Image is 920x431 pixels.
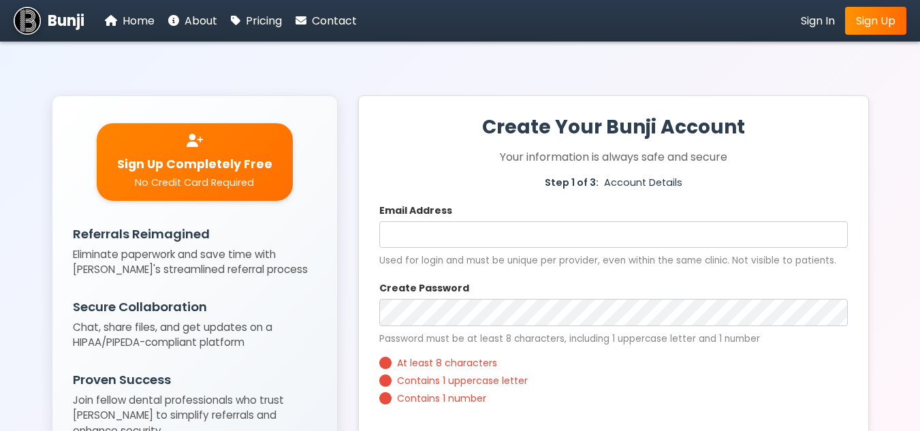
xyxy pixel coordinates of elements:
span: Home [123,13,155,29]
a: Home [105,12,155,29]
p: Your information is always safe and secure [379,148,848,165]
li: At least 8 characters [379,356,848,370]
a: Sign In [801,12,835,29]
a: About [168,12,217,29]
li: Contains 1 uppercase letter [379,374,848,388]
span: Sign Up [856,13,895,29]
li: Contains 1 number [379,392,848,406]
span: Bunji [48,10,84,32]
label: Create Password [379,281,848,296]
h1: Create Your Bunji Account [379,113,848,142]
span: Account Details [604,176,682,190]
small: Used for login and must be unique per provider, even within the same clinic. Not visible to patie... [379,254,848,268]
span: Contact [312,13,357,29]
a: Pricing [231,12,282,29]
label: Email Address [379,204,848,218]
a: Bunji [14,7,84,34]
small: Password must be at least 8 characters, including 1 uppercase letter and 1 number [379,332,848,346]
h3: Secure Collaboration [73,298,317,316]
p: Eliminate paperwork and save time with [PERSON_NAME]'s streamlined referral process [73,247,317,278]
span: Sign In [801,13,835,29]
h3: Referrals Reimagined [73,225,317,243]
span: Pricing [246,13,282,29]
span: About [185,13,217,29]
a: Sign Up [845,7,906,35]
span: Step 1 of 3: [545,176,599,190]
span: No Credit Card Required [135,176,254,190]
p: Chat, share files, and get updates on a HIPAA/PIPEDA-compliant platform [73,320,317,351]
a: Contact [296,12,357,29]
img: Bunji Dental Referral Management [14,7,41,34]
h3: Proven Success [73,370,317,389]
span: Sign Up Completely Free [117,155,272,173]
